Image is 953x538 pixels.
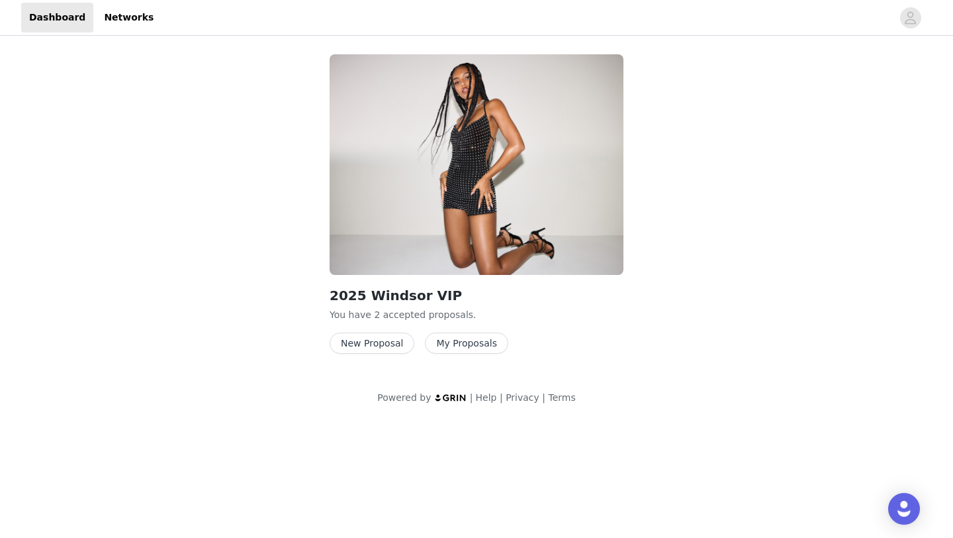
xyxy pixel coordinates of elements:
[469,309,473,320] span: s
[476,392,497,403] a: Help
[888,493,920,525] div: Open Intercom Messenger
[500,392,503,403] span: |
[434,394,467,402] img: logo
[21,3,93,32] a: Dashboard
[542,392,545,403] span: |
[506,392,539,403] a: Privacy
[96,3,161,32] a: Networks
[904,7,917,28] div: avatar
[330,54,623,275] img: Windsor
[548,392,575,403] a: Terms
[330,333,414,354] button: New Proposal
[425,333,508,354] button: My Proposals
[330,308,623,322] p: You have 2 accepted proposal .
[330,286,623,305] h2: 2025 Windsor VIP
[377,392,431,403] span: Powered by
[470,392,473,403] span: |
